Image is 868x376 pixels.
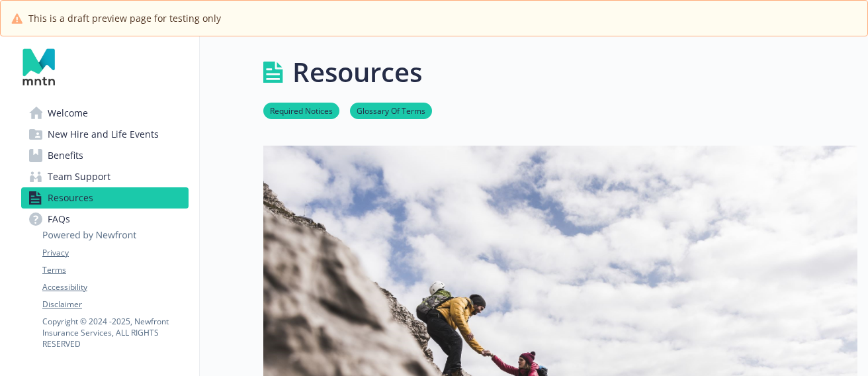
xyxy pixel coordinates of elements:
a: FAQs [21,209,189,230]
a: Welcome [21,103,189,124]
a: Team Support [21,166,189,187]
a: Resources [21,187,189,209]
a: Glossary Of Terms [350,104,432,117]
p: Copyright © 2024 - 2025 , Newfront Insurance Services, ALL RIGHTS RESERVED [42,316,188,350]
a: Privacy [42,247,188,259]
a: New Hire and Life Events [21,124,189,145]
span: This is a draft preview page for testing only [28,11,221,25]
span: Benefits [48,145,83,166]
span: Team Support [48,166,110,187]
a: Disclaimer [42,299,188,310]
a: Accessibility [42,281,188,293]
a: Terms [42,264,188,276]
span: Resources [48,187,93,209]
span: New Hire and Life Events [48,124,159,145]
span: Welcome [48,103,88,124]
h1: Resources [292,52,422,92]
a: Benefits [21,145,189,166]
a: Required Notices [263,104,339,117]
